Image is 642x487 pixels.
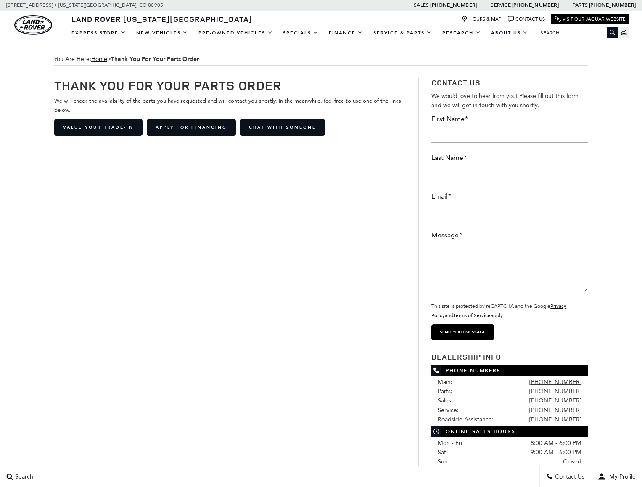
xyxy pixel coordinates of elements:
[431,230,462,240] label: Message
[240,119,325,136] a: Chat with Someone
[438,458,448,465] span: Sun
[462,16,502,22] a: Hours & Map
[531,439,581,448] span: 8:00 AM - 6:00 PM
[438,449,446,456] span: Sat
[438,416,494,423] span: Roadside Assistance:
[591,466,642,487] button: user-profile-menu
[66,14,257,24] a: Land Rover [US_STATE][GEOGRAPHIC_DATA]
[431,192,451,201] label: Email
[431,153,467,162] label: Last Name
[430,2,477,8] a: [PHONE_NUMBER]
[531,448,581,457] span: 9:00 AM - 6:00 PM
[278,26,324,40] a: Specials
[431,426,588,437] span: Online Sales Hours:
[491,2,510,8] span: Service
[14,15,52,35] img: Land Rover
[438,397,453,404] span: Sales:
[54,119,143,136] a: Value Your Trade-In
[368,26,437,40] a: Service & Parts
[438,407,459,414] span: Service:
[111,55,199,63] strong: Thank You For Your Parts Order
[529,416,581,423] a: [PHONE_NUMBER]
[91,56,199,63] span: >
[529,407,581,414] a: [PHONE_NUMBER]
[54,53,588,66] div: Breadcrumbs
[512,2,559,8] a: [PHONE_NUMBER]
[438,439,462,447] span: Mon - Fri
[589,2,636,8] a: [PHONE_NUMBER]
[193,26,278,40] a: Pre-Owned Vehicles
[431,303,566,318] small: This site is protected by reCAPTCHA and the Google and apply.
[529,378,581,386] a: [PHONE_NUMBER]
[54,96,406,115] p: We will check the availability of the parts you have requested and will contact you shortly. In t...
[431,78,588,87] h3: Contact Us
[438,378,452,386] span: Main:
[431,114,468,124] label: First Name
[529,397,581,404] a: [PHONE_NUMBER]
[431,353,588,361] h3: Dealership Info
[414,2,429,8] span: Sales
[573,2,588,8] span: Parts
[563,457,581,466] span: Closed
[54,53,588,66] span: You Are Here:
[431,324,494,340] input: Send your message
[486,26,534,40] a: About Us
[438,388,452,395] span: Parts:
[6,2,163,8] a: [STREET_ADDRESS] • [US_STATE][GEOGRAPHIC_DATA], CO 80905
[553,473,584,480] span: Contact Us
[437,26,486,40] a: Research
[529,388,581,395] a: [PHONE_NUMBER]
[453,312,491,318] a: Terms of Service
[13,473,33,480] span: Search
[91,56,107,63] a: Home
[534,28,618,38] input: Search
[431,93,579,109] span: We would love to hear from you! Please fill out this form and we will get in touch with you shortly.
[555,16,626,22] a: Visit Our Jaguar Website
[14,15,52,35] a: land-rover
[324,26,368,40] a: Finance
[71,14,252,24] span: Land Rover [US_STATE][GEOGRAPHIC_DATA]
[147,119,236,136] a: Apply for Financing
[431,365,588,376] span: Phone Numbers:
[508,16,545,22] a: Contact Us
[66,26,131,40] a: EXPRESS STORE
[131,26,193,40] a: New Vehicles
[606,473,636,480] span: My Profile
[54,78,406,92] h1: Thank You For Your Parts Order
[66,26,534,40] nav: Main Navigation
